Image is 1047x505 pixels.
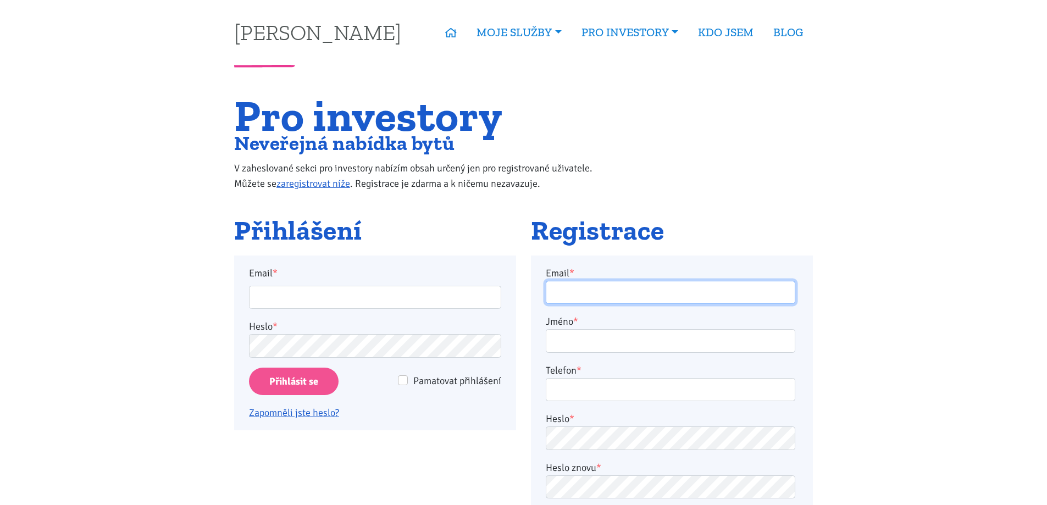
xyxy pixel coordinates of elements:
[546,363,581,378] label: Telefon
[249,319,278,334] label: Heslo
[573,315,578,328] abbr: required
[242,265,509,281] label: Email
[763,20,813,45] a: BLOG
[234,216,516,246] h2: Přihlášení
[234,97,615,134] h1: Pro investory
[546,265,574,281] label: Email
[531,216,813,246] h2: Registrace
[234,21,401,43] a: [PERSON_NAME]
[234,160,615,191] p: V zaheslované sekci pro investory nabízím obsah určený jen pro registrované uživatele. Můžete se ...
[569,267,574,279] abbr: required
[577,364,581,376] abbr: required
[596,462,601,474] abbr: required
[276,177,350,190] a: zaregistrovat níže
[546,460,601,475] label: Heslo znovu
[249,407,339,419] a: Zapomněli jste heslo?
[413,375,501,387] span: Pamatovat přihlášení
[546,411,574,426] label: Heslo
[569,413,574,425] abbr: required
[546,314,578,329] label: Jméno
[249,368,339,396] input: Přihlásit se
[234,134,615,152] h2: Neveřejná nabídka bytů
[572,20,688,45] a: PRO INVESTORY
[467,20,571,45] a: MOJE SLUŽBY
[688,20,763,45] a: KDO JSEM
